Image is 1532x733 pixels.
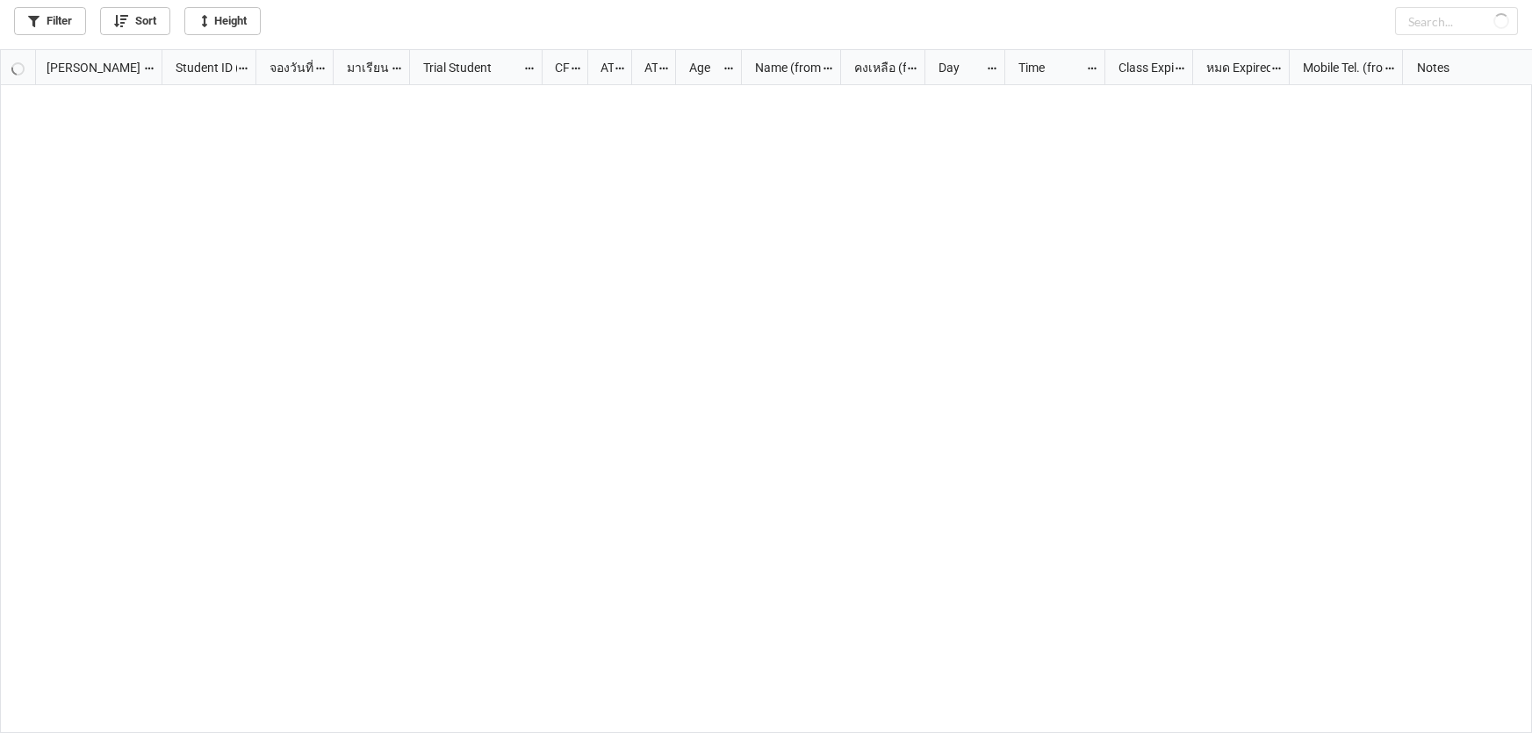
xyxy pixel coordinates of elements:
a: Sort [100,7,170,35]
a: Height [184,7,261,35]
div: จองวันที่ [259,58,315,77]
a: Filter [14,7,86,35]
div: grid [1,50,162,85]
div: Student ID (from [PERSON_NAME] Name) [165,58,237,77]
input: Search... [1395,7,1518,35]
div: Day [928,58,986,77]
div: CF [544,58,570,77]
div: คงเหลือ (from Nick Name) [844,58,906,77]
div: [PERSON_NAME] Name [36,58,143,77]
div: ATK [634,58,658,77]
div: Time [1008,58,1086,77]
div: Class Expiration [1108,58,1174,77]
div: Mobile Tel. (from Nick Name) [1292,58,1384,77]
div: Name (from Class) [744,58,822,77]
div: Age [679,58,723,77]
div: หมด Expired date (from [PERSON_NAME] Name) [1196,58,1270,77]
div: Trial Student [413,58,522,77]
div: ATT [590,58,615,77]
div: มาเรียน [336,58,392,77]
